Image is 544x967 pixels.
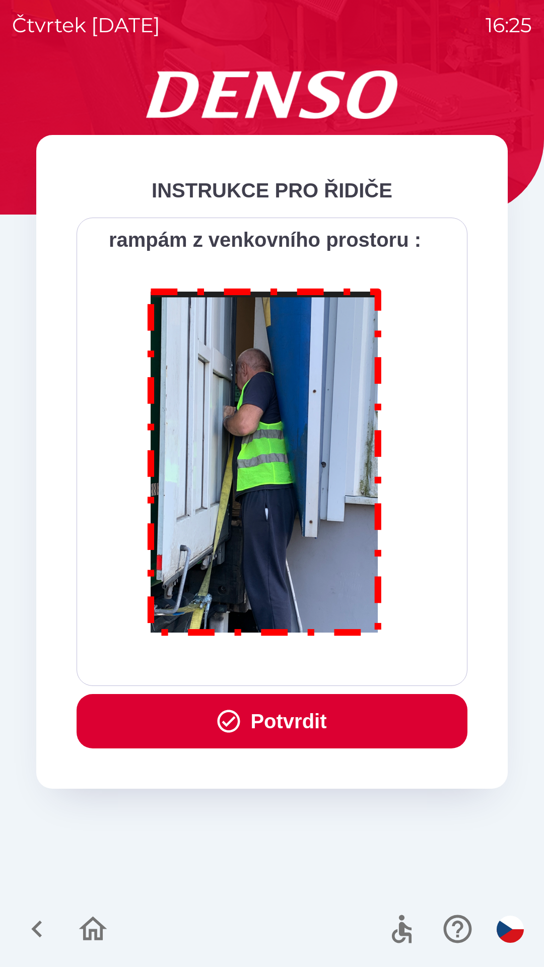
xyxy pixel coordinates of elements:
[36,71,508,119] img: Logo
[136,275,394,645] img: M8MNayrTL6gAAAABJRU5ErkJggg==
[77,175,467,205] div: INSTRUKCE PRO ŘIDIČE
[486,10,532,40] p: 16:25
[77,694,467,748] button: Potvrdit
[497,916,524,943] img: cs flag
[12,10,160,40] p: čtvrtek [DATE]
